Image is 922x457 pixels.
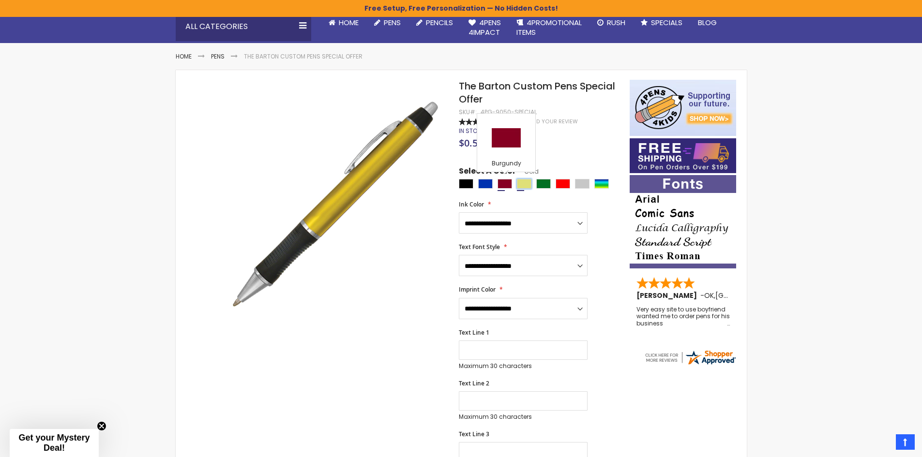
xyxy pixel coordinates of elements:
[211,52,225,60] a: Pens
[176,12,311,41] div: All Categories
[408,12,461,33] a: Pencils
[575,179,589,189] div: Silver
[459,108,477,116] strong: SKU
[517,179,531,189] div: Gold
[459,127,485,135] span: In stock
[459,179,473,189] div: Black
[516,17,582,37] span: 4PROMOTIONAL ITEMS
[651,17,682,28] span: Specials
[700,291,786,300] span: - ,
[589,12,633,33] a: Rush
[715,291,786,300] span: [GEOGRAPHIC_DATA]
[469,17,501,37] span: 4Pens 4impact
[459,379,489,387] span: Text Line 2
[536,179,551,189] div: Green
[459,285,496,294] span: Imprint Color
[10,429,99,457] div: Get your Mystery Deal!Close teaser
[704,291,714,300] span: OK
[594,179,609,189] div: Assorted
[459,166,516,179] span: Select A Color
[556,179,570,189] div: Red
[339,17,359,28] span: Home
[633,12,690,33] a: Specials
[896,434,915,450] a: Top
[459,127,485,135] div: Availability
[478,179,493,189] div: Blue
[498,179,512,189] div: Burgundy
[459,430,489,438] span: Text Line 3
[366,12,408,33] a: Pens
[636,306,730,327] div: Very easy site to use boyfriend wanted me to order pens for his business
[459,243,500,251] span: Text Font Style
[426,17,453,28] span: Pencils
[698,17,717,28] span: Blog
[459,413,588,421] p: Maximum 30 characters
[321,12,366,33] a: Home
[384,17,401,28] span: Pens
[459,79,615,106] span: The Barton Custom Pens Special Offer
[644,360,737,368] a: 4pens.com certificate URL
[690,12,725,33] a: Blog
[607,17,625,28] span: Rush
[459,118,493,125] div: 100%
[481,108,537,116] div: 4PG-9050-SPECIAL
[459,200,484,208] span: Ink Color
[644,349,737,366] img: 4pens.com widget logo
[461,12,509,44] a: 4Pens4impact
[636,291,700,300] span: [PERSON_NAME]
[630,80,736,136] img: 4pens 4 kids
[529,118,578,125] a: Add Your Review
[459,136,483,149] span: $0.50
[480,160,533,169] div: Burgundy
[18,433,90,453] span: Get your Mystery Deal!
[97,421,106,431] button: Close teaser
[630,175,736,268] img: font-personalization-examples
[176,52,192,60] a: Home
[509,12,589,44] a: 4PROMOTIONALITEMS
[225,94,446,315] img: barton_side_gold_2_1.jpg
[630,138,736,173] img: Free shipping on orders over $199
[244,53,363,60] li: The Barton Custom Pens Special Offer
[459,362,588,370] p: Maximum 30 characters
[459,328,489,337] span: Text Line 1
